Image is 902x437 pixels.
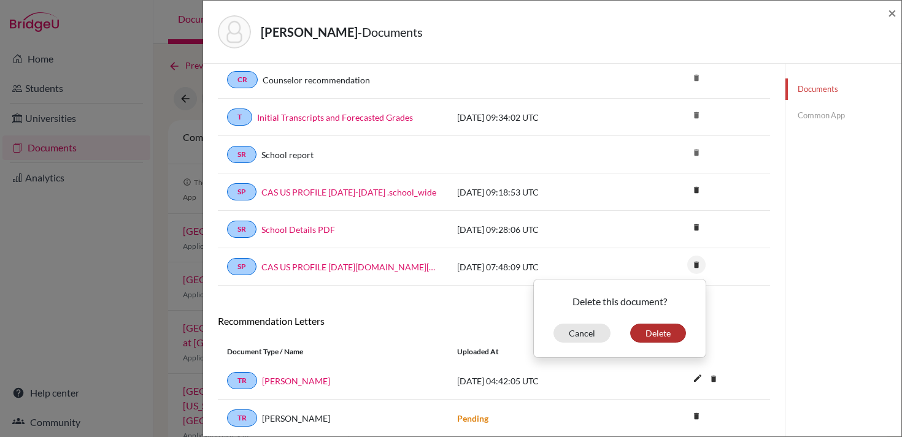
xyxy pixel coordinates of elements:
[261,25,358,39] strong: [PERSON_NAME]
[227,372,257,389] a: TR
[261,148,314,161] a: School report
[687,256,706,274] i: delete
[262,412,330,425] span: [PERSON_NAME]
[687,257,706,274] a: delete
[687,183,706,199] a: delete
[704,371,723,388] a: delete
[544,294,696,309] p: Delete this document?
[448,223,632,236] div: [DATE] 09:28:06 UTC
[457,376,539,386] span: [DATE] 04:42:05 UTC
[704,370,723,388] i: delete
[227,146,256,163] a: SR
[687,181,706,199] i: delete
[888,6,896,20] button: Close
[227,71,258,88] a: CR
[687,106,706,124] i: delete
[227,108,252,126] a: T
[261,223,335,236] a: School Details PDF
[687,218,706,237] i: delete
[785,105,901,126] a: Common App
[218,315,770,327] h6: Recommendation Letters
[227,221,256,238] a: SR
[888,4,896,21] span: ×
[262,374,330,387] a: [PERSON_NAME]
[457,413,488,424] strong: Pending
[688,368,707,388] i: edit
[227,258,256,275] a: SP
[358,25,423,39] span: - Documents
[261,260,439,273] a: CAS US PROFILE [DATE][DOMAIN_NAME][DATE]_wide
[448,346,632,357] div: Uploaded at
[448,260,632,273] div: [DATE] 07:48:09 UTC
[448,186,632,199] div: [DATE] 09:18:53 UTC
[218,346,448,357] div: Document Type / Name
[687,407,706,425] i: delete
[785,78,901,100] a: Documents
[263,74,370,86] a: Counselor recommendation
[227,409,257,427] a: TR
[553,324,611,343] button: Cancel
[687,143,706,162] i: delete
[227,183,256,200] a: SP
[687,69,706,87] i: delete
[533,279,706,358] div: delete
[630,324,686,343] button: Delete
[257,111,413,124] a: Initial Transcripts and Forecasted Grades
[687,409,706,425] a: delete
[448,111,632,124] div: [DATE] 09:34:02 UTC
[261,186,436,199] a: CAS US PROFILE [DATE]-[DATE] .school_wide
[687,220,706,237] a: delete
[687,370,708,389] button: edit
